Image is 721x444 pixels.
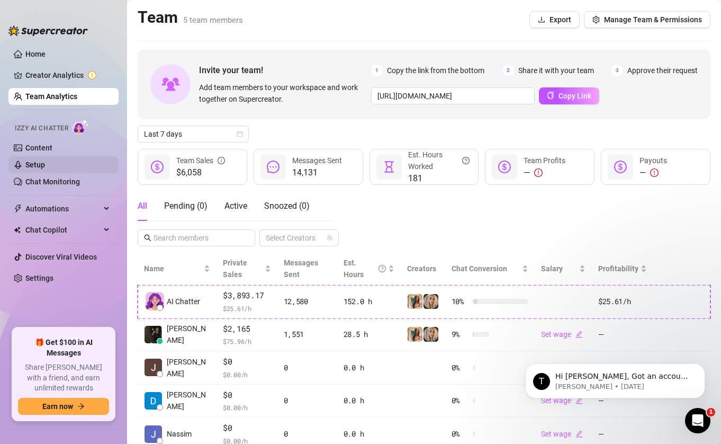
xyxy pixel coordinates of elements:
img: carly [423,327,438,342]
a: Chat Monitoring [25,177,80,186]
span: 0 % [452,428,468,440]
span: Name [144,263,202,274]
button: Export [529,11,580,28]
div: 28.5 h [344,328,394,340]
span: download [538,16,545,23]
span: Share it with your team [518,65,594,76]
a: Settings [25,274,53,282]
span: Active [224,201,247,211]
span: $3,893.17 [223,289,271,302]
img: izzy-ai-chatter-avatar-DDCN_rTZ.svg [146,292,164,310]
span: 1 [371,65,383,76]
span: $0 [223,422,271,434]
img: Chat Copilot [14,226,21,234]
div: — [524,166,565,179]
th: Creators [401,253,445,285]
span: $0 [223,389,271,402]
div: 1,551 [284,328,331,340]
span: $0 [223,356,271,368]
button: Manage Team & Permissions [584,11,710,28]
span: Manage Team & Permissions [604,15,702,24]
div: Est. Hours [344,257,386,280]
img: logo-BBDzfeDw.svg [8,25,88,36]
span: AI Chatter [167,296,200,307]
span: 0 % [452,362,468,374]
div: 0.0 h [344,428,394,440]
span: Automations [25,200,101,217]
img: carly [423,294,438,309]
span: $ 0.00 /h [223,369,271,380]
span: $2,165 [223,323,271,335]
div: 152.0 h [344,296,394,307]
div: 0.0 h [344,395,394,406]
span: Nassim [167,428,192,440]
a: Discover Viral Videos [25,253,97,261]
span: $ 0.00 /h [223,402,271,413]
span: arrow-right [77,403,85,410]
span: Invite your team! [199,64,371,77]
a: Set wageedit [541,430,583,438]
span: 2 [502,65,514,76]
span: 181 [408,172,470,185]
span: message [267,161,280,173]
span: Copy the link from the bottom [387,65,484,76]
span: $ 75.96 /h [223,336,271,347]
img: fiona [408,294,422,309]
div: 0 [284,395,331,406]
span: [PERSON_NAME] [167,323,210,346]
div: Est. Hours Worked [408,149,470,172]
div: Pending ( 0 ) [164,200,208,212]
span: team [327,235,333,241]
span: 14,131 [292,166,342,179]
input: Search members [154,232,240,244]
img: fiona [408,327,422,342]
span: calendar [237,131,243,137]
img: Nassim [145,425,162,443]
span: dollar-circle [151,161,164,173]
span: 9 % [452,328,468,340]
span: 🎁 Get $100 in AI Messages [18,338,109,358]
a: Home [25,50,46,58]
span: [PERSON_NAME] [167,356,210,379]
a: Set wageedit [541,330,583,339]
span: copy [547,92,554,99]
span: dollar-circle [498,161,511,173]
span: exclamation-circle [534,168,543,177]
span: Add team members to your workspace and work together on Supercreator. [199,82,367,105]
span: Izzy AI Chatter [15,123,68,134]
span: search [144,234,151,242]
button: Copy Link [539,87,599,104]
span: 5 team members [183,15,243,25]
div: 12,580 [284,296,331,307]
span: Approve their request [627,65,698,76]
img: Aleksander Ovča… [145,326,162,343]
th: Name [138,253,217,285]
a: Creator Analytics exclamation-circle [25,67,110,84]
td: — [592,318,653,352]
img: AI Chatter [73,119,89,135]
span: question-circle [462,149,470,172]
span: Private Sales [223,259,247,279]
span: Last 7 days [144,126,242,142]
a: Team Analytics [25,92,77,101]
h2: Team [138,7,243,28]
span: Chat Copilot [25,221,101,238]
div: — [639,166,667,179]
span: $6,058 [176,166,225,179]
div: 0 [284,362,331,374]
span: exclamation-circle [650,168,659,177]
iframe: Intercom notifications message [509,341,721,415]
span: Copy Link [558,92,591,100]
span: Payouts [639,156,667,165]
span: Share [PERSON_NAME] with a friend, and earn unlimited rewards [18,362,109,394]
span: Chat Conversion [452,264,507,273]
button: Earn nowarrow-right [18,398,109,415]
span: Messages Sent [292,156,342,165]
div: $25.61 /h [598,296,647,307]
iframe: Intercom live chat [685,408,710,433]
span: info-circle [218,155,225,166]
span: 1 [707,408,715,416]
a: Content [25,144,52,152]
